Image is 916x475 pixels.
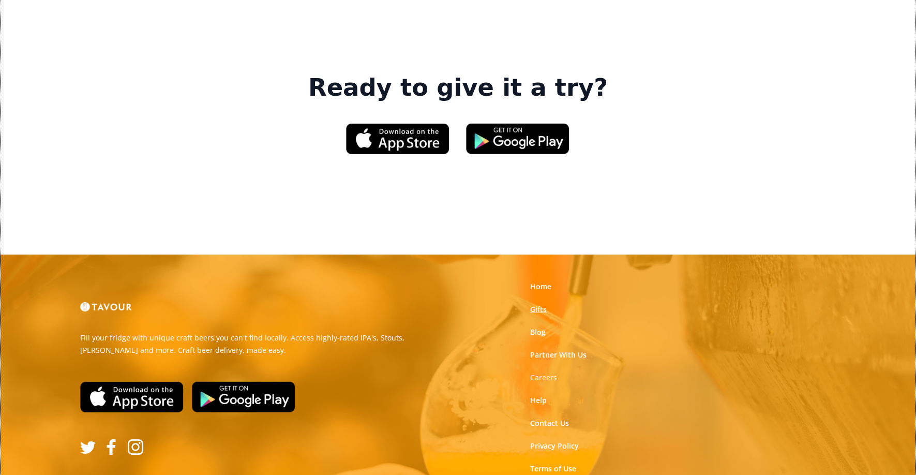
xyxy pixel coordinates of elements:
a: Home [530,281,551,292]
a: Contact Us [530,418,569,428]
a: Partner With Us [530,350,587,360]
strong: Careers [530,373,557,382]
a: Terms of Use [530,464,576,474]
strong: Ready to give it a try? [308,73,608,102]
a: Blog [530,327,546,337]
a: Privacy Policy [530,441,579,451]
p: Fill your fridge with unique craft beers you can't find locally. Access highly-rated IPA's, Stout... [80,332,451,357]
a: Gifts [530,304,547,315]
a: Careers [530,373,557,383]
a: Help [530,395,547,406]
